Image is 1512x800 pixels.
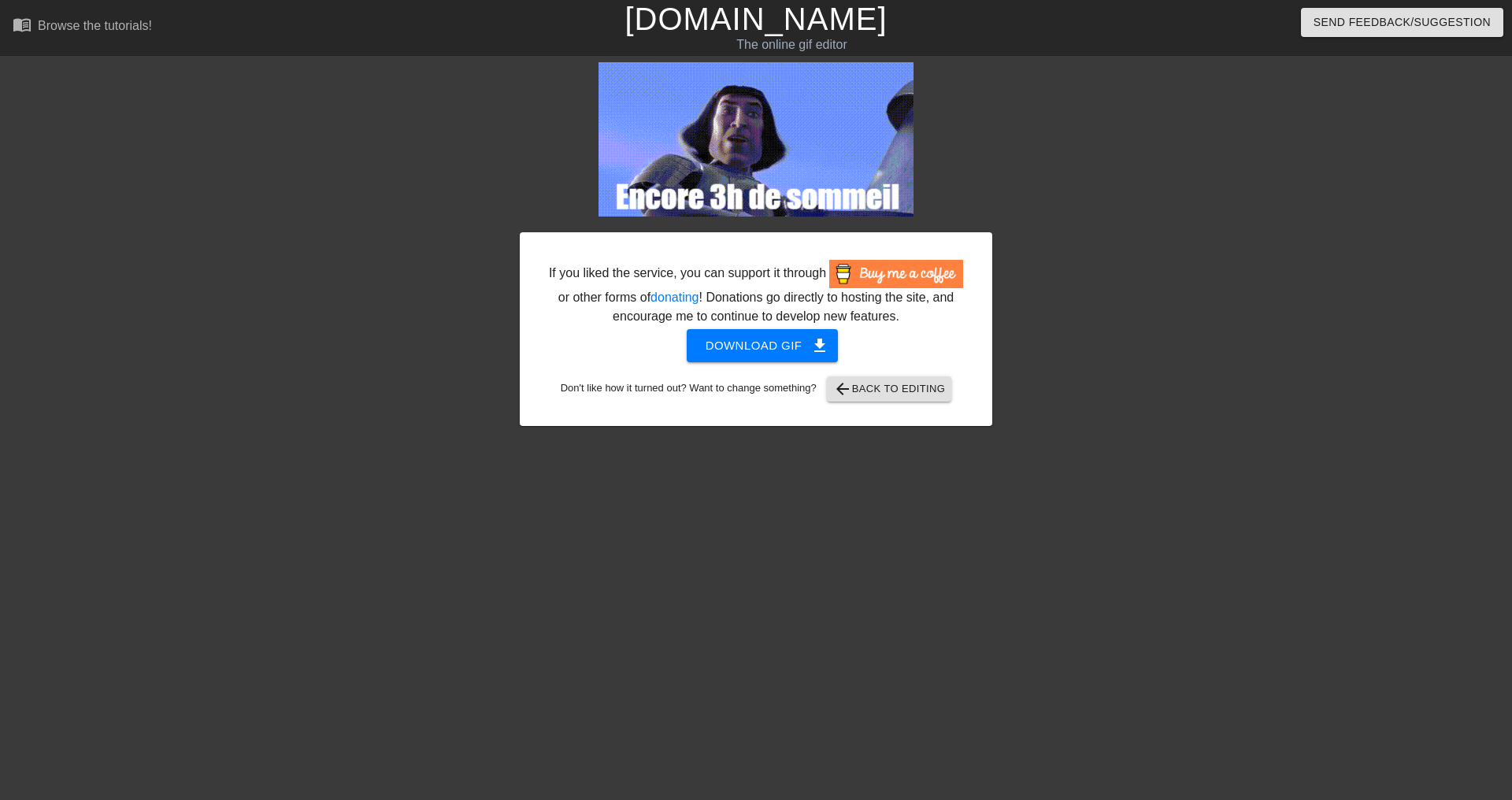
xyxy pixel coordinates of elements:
a: Download gif [674,338,839,351]
a: donating [650,291,699,304]
span: Download gif [706,335,820,356]
img: PZZaLsiS.gif [598,62,913,217]
div: If you liked the service, you can support it through or other forms of ! Donations go directly to... [547,260,965,326]
img: Buy Me A Coffee [829,260,963,288]
a: Browse the tutorials! [13,15,152,39]
div: Don't like how it turned out? Want to change something? [544,376,968,402]
span: get_app [810,336,829,355]
span: arrow_back [833,380,852,398]
span: Send Feedback/Suggestion [1314,13,1491,32]
a: [DOMAIN_NAME] [624,2,887,36]
span: menu_book [13,15,31,34]
button: Send Feedback/Suggestion [1301,8,1503,37]
span: Back to Editing [833,380,946,398]
div: The online gif editor [512,35,1072,54]
button: Download gif [687,329,839,362]
div: Browse the tutorials! [38,19,152,32]
button: Back to Editing [827,376,952,402]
